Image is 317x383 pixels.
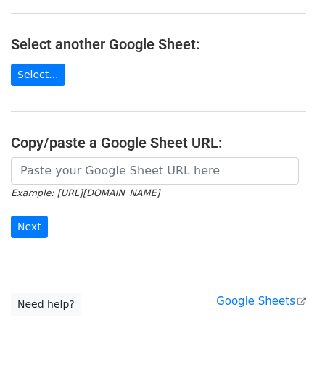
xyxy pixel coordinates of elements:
[11,216,48,238] input: Next
[11,35,306,53] h4: Select another Google Sheet:
[11,188,160,198] small: Example: [URL][DOMAIN_NAME]
[11,64,65,86] a: Select...
[11,134,306,151] h4: Copy/paste a Google Sheet URL:
[244,313,317,383] iframe: Chat Widget
[11,293,81,316] a: Need help?
[216,295,306,308] a: Google Sheets
[11,157,299,185] input: Paste your Google Sheet URL here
